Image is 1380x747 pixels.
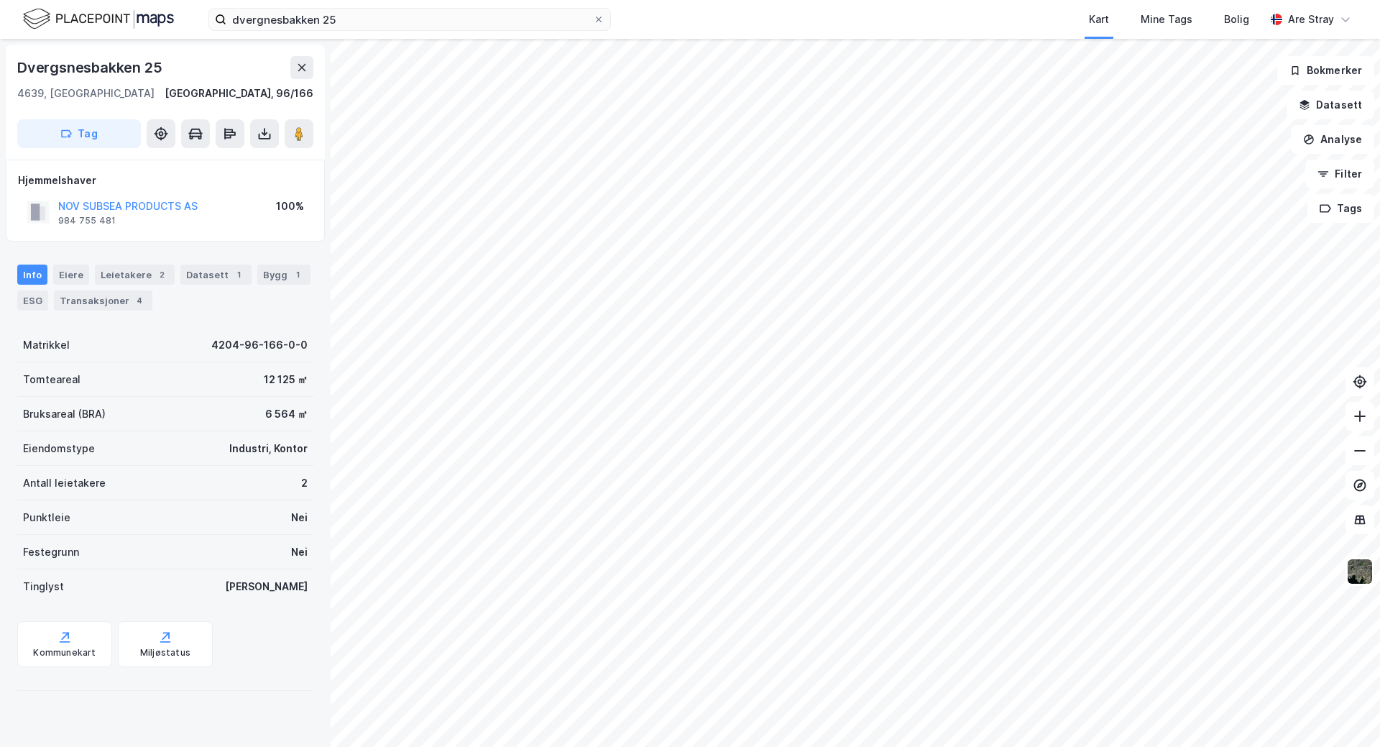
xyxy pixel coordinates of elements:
[17,119,141,148] button: Tag
[17,265,47,285] div: Info
[1277,56,1374,85] button: Bokmerker
[23,509,70,526] div: Punktleie
[257,265,310,285] div: Bygg
[229,440,308,457] div: Industri, Kontor
[1287,91,1374,119] button: Datasett
[225,578,308,595] div: [PERSON_NAME]
[95,265,175,285] div: Leietakere
[23,475,106,492] div: Antall leietakere
[54,290,152,311] div: Transaksjoner
[18,172,313,189] div: Hjemmelshaver
[53,265,89,285] div: Eiere
[291,509,308,526] div: Nei
[17,85,155,102] div: 4639, [GEOGRAPHIC_DATA]
[1308,678,1380,747] iframe: Chat Widget
[58,215,116,226] div: 984 755 481
[290,267,305,282] div: 1
[155,267,169,282] div: 2
[23,578,64,595] div: Tinglyst
[276,198,304,215] div: 100%
[291,544,308,561] div: Nei
[165,85,313,102] div: [GEOGRAPHIC_DATA], 96/166
[1291,125,1374,154] button: Analyse
[23,544,79,561] div: Festegrunn
[301,475,308,492] div: 2
[17,56,165,79] div: Dvergsnesbakken 25
[211,336,308,354] div: 4204-96-166-0-0
[226,9,593,30] input: Søk på adresse, matrikkel, gårdeiere, leietakere eller personer
[1305,160,1374,188] button: Filter
[132,293,147,308] div: 4
[23,405,106,423] div: Bruksareal (BRA)
[1288,11,1334,28] div: Are Stray
[1346,558,1374,585] img: 9k=
[23,440,95,457] div: Eiendomstype
[23,336,70,354] div: Matrikkel
[265,405,308,423] div: 6 564 ㎡
[17,290,48,311] div: ESG
[1141,11,1192,28] div: Mine Tags
[231,267,246,282] div: 1
[264,371,308,388] div: 12 125 ㎡
[1224,11,1249,28] div: Bolig
[1307,194,1374,223] button: Tags
[23,371,80,388] div: Tomteareal
[180,265,252,285] div: Datasett
[1089,11,1109,28] div: Kart
[23,6,174,32] img: logo.f888ab2527a4732fd821a326f86c7f29.svg
[140,647,190,659] div: Miljøstatus
[33,647,96,659] div: Kommunekart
